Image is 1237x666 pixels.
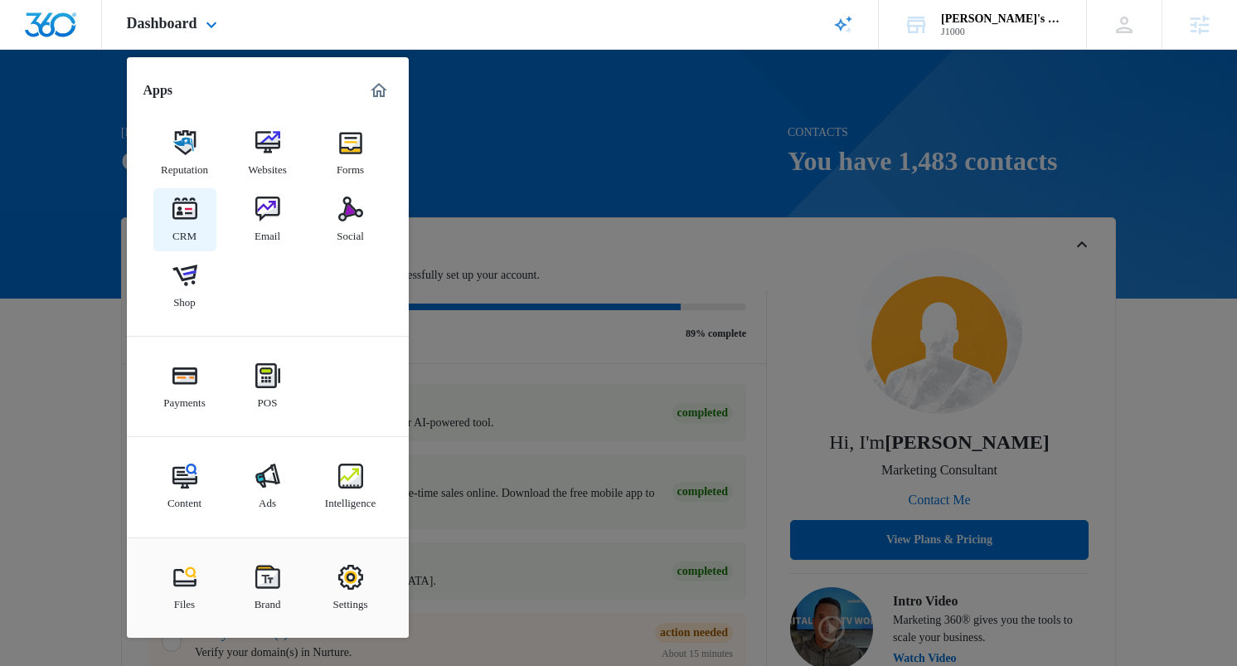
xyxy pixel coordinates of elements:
a: Websites [236,122,299,185]
div: Websites [248,155,287,177]
div: Forms [337,155,364,177]
a: Social [319,188,382,251]
a: Brand [236,557,299,620]
div: account id [941,26,1062,37]
div: Ads [259,489,276,510]
a: Ads [236,455,299,518]
h2: Apps [143,82,173,98]
a: Forms [319,122,382,185]
a: Shop [153,255,216,318]
div: Files [174,590,195,611]
span: Dashboard [127,15,197,32]
div: Shop [173,288,196,309]
div: CRM [172,221,196,243]
a: Payments [153,355,216,418]
a: Reputation [153,122,216,185]
div: Social [337,221,364,243]
a: CRM [153,188,216,251]
div: Email [255,221,280,243]
a: Intelligence [319,455,382,518]
div: Intelligence [325,489,376,510]
div: Content [167,489,201,510]
a: Email [236,188,299,251]
a: Content [153,455,216,518]
div: Settings [333,590,368,611]
div: POS [258,388,278,410]
div: Payments [163,388,206,410]
a: POS [236,355,299,418]
div: Brand [255,590,281,611]
a: Marketing 360® Dashboard [366,77,392,104]
a: Settings [319,557,382,620]
div: account name [941,12,1062,26]
a: Files [153,557,216,620]
div: Reputation [161,155,208,177]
